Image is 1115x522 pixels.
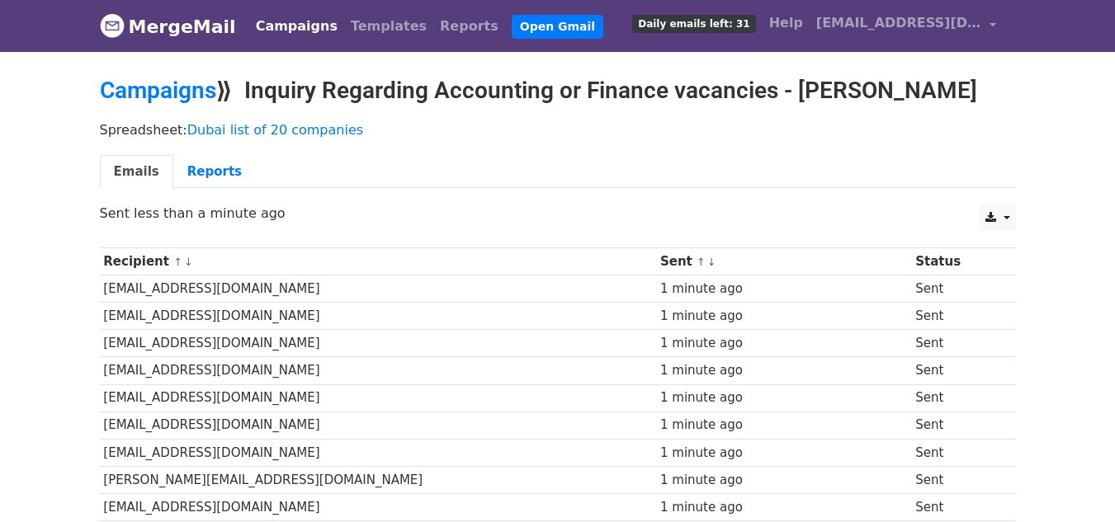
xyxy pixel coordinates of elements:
[660,361,908,380] div: 1 minute ago
[911,493,1002,520] td: Sent
[100,275,657,303] td: [EMAIL_ADDRESS][DOMAIN_NAME]
[911,466,1002,493] td: Sent
[660,334,908,353] div: 1 minute ago
[911,384,1002,411] td: Sent
[173,256,182,268] a: ↑
[100,384,657,411] td: [EMAIL_ADDRESS][DOMAIN_NAME]
[100,303,657,330] td: [EMAIL_ADDRESS][DOMAIN_NAME]
[707,256,716,268] a: ↓
[911,303,1002,330] td: Sent
[100,411,657,439] td: [EMAIL_ADDRESS][DOMAIN_NAME]
[660,471,908,490] div: 1 minute ago
[911,248,1002,275] th: Status
[100,205,1016,222] p: Sent less than a minute ago
[100,121,1016,139] p: Spreadsheet:
[100,330,657,357] td: [EMAIL_ADDRESS][DOMAIN_NAME]
[911,357,1002,384] td: Sent
[660,388,908,407] div: 1 minute ago
[173,155,256,189] a: Reports
[100,248,657,275] th: Recipient
[100,493,657,520] td: [EMAIL_ADDRESS][DOMAIN_NAME]
[433,10,505,43] a: Reports
[810,7,1003,45] a: [EMAIL_ADDRESS][DOMAIN_NAME]
[697,256,706,268] a: ↑
[100,13,125,38] img: MergeMail logo
[911,411,1002,439] td: Sent
[100,77,216,104] a: Campaigns
[626,7,762,40] a: Daily emails left: 31
[100,466,657,493] td: [PERSON_NAME][EMAIL_ADDRESS][DOMAIN_NAME]
[512,15,603,39] a: Open Gmail
[660,416,908,435] div: 1 minute ago
[816,13,981,33] span: [EMAIL_ADDRESS][DOMAIN_NAME]
[656,248,911,275] th: Sent
[100,439,657,466] td: [EMAIL_ADDRESS][DOMAIN_NAME]
[660,498,908,517] div: 1 minute ago
[100,357,657,384] td: [EMAIL_ADDRESS][DOMAIN_NAME]
[660,307,908,326] div: 1 minute ago
[763,7,810,40] a: Help
[100,155,173,189] a: Emails
[249,10,344,43] a: Campaigns
[100,9,236,44] a: MergeMail
[344,10,433,43] a: Templates
[632,15,755,33] span: Daily emails left: 31
[911,439,1002,466] td: Sent
[660,444,908,463] div: 1 minute ago
[184,256,193,268] a: ↓
[660,280,908,299] div: 1 minute ago
[100,77,1016,105] h2: ⟫ Inquiry Regarding Accounting or Finance vacancies - [PERSON_NAME]
[911,330,1002,357] td: Sent
[187,122,363,138] a: Dubai list of 20 companies
[911,275,1002,303] td: Sent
